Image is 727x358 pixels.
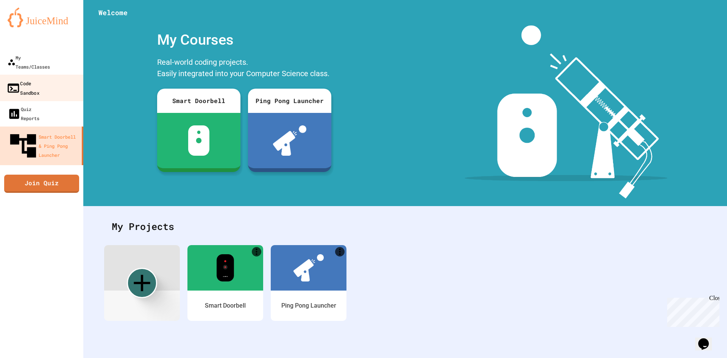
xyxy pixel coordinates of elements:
a: More [335,247,345,256]
div: Smart Doorbell [157,89,240,113]
div: My Courses [153,25,335,55]
div: Ping Pong Launcher [281,301,336,310]
div: My Teams/Classes [8,53,50,71]
img: sdb-real-colors.png [217,254,234,281]
a: More [252,247,261,256]
img: logo-orange.svg [8,8,76,27]
div: Ping Pong Launcher [248,89,331,113]
iframe: chat widget [695,328,719,350]
img: sdb-white.svg [188,125,210,156]
div: Create new [127,268,157,298]
div: Real-world coding projects. Easily integrated into your Computer Science class. [153,55,335,83]
a: Join Quiz [4,175,79,193]
img: ppl-with-ball.png [293,254,324,281]
img: banner-image-my-projects.png [465,25,668,199]
a: MoreSmart Doorbell [187,245,263,321]
a: MorePing Pong Launcher [271,245,346,321]
div: Quiz Reports [8,105,39,123]
div: Chat with us now!Close [3,3,52,48]
img: ppl-with-ball.png [273,125,307,156]
div: Code Sandbox [6,78,39,97]
div: My Projects [104,212,706,241]
div: Smart Doorbell [205,301,246,310]
div: Smart Doorbell & Ping Pong Launcher [8,130,79,161]
iframe: chat widget [664,295,719,327]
